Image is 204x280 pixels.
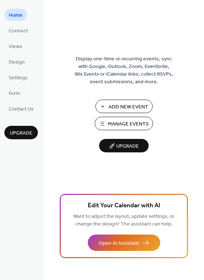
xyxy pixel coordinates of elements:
[103,141,144,151] span: 🚀 Upgrade
[4,40,27,52] a: Views
[9,59,25,66] span: Design
[4,87,24,99] a: Form
[88,201,160,211] span: Edit Your Calendar with AI
[4,9,27,21] a: Home
[109,103,148,111] span: Add New Event
[88,235,160,251] button: Open AI Assistant
[4,56,29,68] a: Design
[9,43,22,51] span: Views
[73,212,174,229] span: Want to adjust the layout, update settings, or change the design? The assistant can help.
[75,55,173,86] span: Display one-time or recurring events, sync with Google, Outlook, Zoom, Eventbrite, Wix Events or ...
[4,126,38,139] button: Upgrade
[9,105,34,113] span: Contact Us
[9,27,28,35] span: Connect
[99,240,139,247] span: Open AI Assistant
[4,24,32,36] a: Connect
[4,103,38,115] a: Contact Us
[108,120,149,128] span: Manage Events
[10,129,32,137] span: Upgrade
[9,12,23,19] span: Home
[9,90,20,97] span: Form
[9,74,28,82] span: Settings
[95,117,153,130] button: Manage Events
[4,71,32,83] a: Settings
[95,100,153,113] button: Add New Event
[99,139,149,152] button: 🚀 Upgrade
